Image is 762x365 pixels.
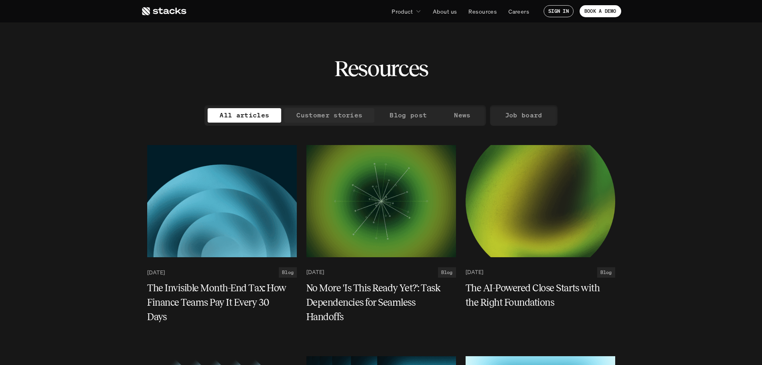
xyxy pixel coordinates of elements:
[334,56,428,81] h2: Resources
[306,269,324,276] p: [DATE]
[505,109,542,121] p: Job board
[220,109,269,121] p: All articles
[504,4,534,18] a: Careers
[147,269,165,276] p: [DATE]
[442,108,482,123] a: News
[390,109,427,121] p: Blog post
[464,4,502,18] a: Resources
[147,267,297,278] a: [DATE]Blog
[466,267,615,278] a: [DATE]Blog
[466,281,606,310] h5: The AI-Powered Close Starts with the Right Foundations
[120,36,154,42] a: Privacy Policy
[282,270,294,275] h2: Blog
[493,108,554,123] a: Job board
[584,8,616,14] p: BOOK A DEMO
[466,281,615,310] a: The AI-Powered Close Starts with the Right Foundations
[306,281,456,324] a: No More 'Is This Ready Yet?': Task Dependencies for Seamless Handoffs
[392,7,413,16] p: Product
[284,108,374,123] a: Customer stories
[466,269,483,276] p: [DATE]
[508,7,529,16] p: Careers
[296,109,362,121] p: Customer stories
[600,270,612,275] h2: Blog
[428,4,462,18] a: About us
[147,281,287,324] h5: The Invisible Month-End Tax: How Finance Teams Pay It Every 30 Days
[208,108,281,123] a: All articles
[468,7,497,16] p: Resources
[454,109,470,121] p: News
[548,8,569,14] p: SIGN IN
[441,270,453,275] h2: Blog
[306,281,446,324] h5: No More 'Is This Ready Yet?': Task Dependencies for Seamless Handoffs
[580,5,621,17] a: BOOK A DEMO
[306,267,456,278] a: [DATE]Blog
[433,7,457,16] p: About us
[378,108,439,123] a: Blog post
[544,5,574,17] a: SIGN IN
[147,281,297,324] a: The Invisible Month-End Tax: How Finance Teams Pay It Every 30 Days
